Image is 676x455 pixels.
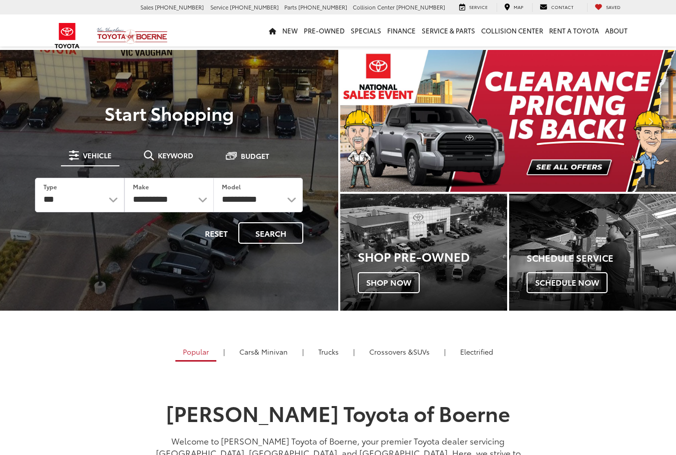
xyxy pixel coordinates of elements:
[369,347,413,357] span: Crossovers &
[241,152,269,159] span: Budget
[43,182,57,191] label: Type
[151,401,526,424] h1: [PERSON_NAME] Toyota of Boerne
[358,272,420,293] span: Shop Now
[453,343,501,360] a: Electrified
[175,343,216,362] a: Popular
[83,152,111,159] span: Vehicle
[353,3,395,11] span: Collision Center
[384,14,419,46] a: Finance
[358,250,507,263] h3: Shop Pre-Owned
[158,152,193,159] span: Keyword
[362,343,437,360] a: SUVs
[279,14,301,46] a: New
[452,3,495,12] a: Service
[514,3,523,10] span: Map
[298,3,347,11] span: [PHONE_NUMBER]
[340,194,507,311] a: Shop Pre-Owned Shop Now
[300,347,306,357] li: |
[221,347,227,357] li: |
[602,14,631,46] a: About
[551,3,574,10] span: Contact
[532,3,581,12] a: Contact
[266,14,279,46] a: Home
[155,3,204,11] span: [PHONE_NUMBER]
[301,14,348,46] a: Pre-Owned
[527,272,608,293] span: Schedule Now
[478,14,546,46] a: Collision Center
[196,222,236,244] button: Reset
[497,3,531,12] a: Map
[230,3,279,11] span: [PHONE_NUMBER]
[442,347,448,357] li: |
[238,222,303,244] button: Search
[606,3,621,10] span: Saved
[48,19,86,52] img: Toyota
[340,70,391,172] button: Click to view previous picture.
[469,3,488,10] span: Service
[232,343,295,360] a: Cars
[311,343,346,360] a: Trucks
[396,3,445,11] span: [PHONE_NUMBER]
[527,253,676,263] h4: Schedule Service
[351,347,357,357] li: |
[222,182,241,191] label: Model
[284,3,297,11] span: Parts
[210,3,228,11] span: Service
[419,14,478,46] a: Service & Parts: Opens in a new tab
[96,27,168,44] img: Vic Vaughan Toyota of Boerne
[21,103,317,123] p: Start Shopping
[509,194,676,311] a: Schedule Service Schedule Now
[587,3,628,12] a: My Saved Vehicles
[626,70,676,172] button: Click to view next picture.
[348,14,384,46] a: Specials
[340,194,507,311] div: Toyota
[140,3,153,11] span: Sales
[546,14,602,46] a: Rent a Toyota
[509,194,676,311] div: Toyota
[254,347,288,357] span: & Minivan
[133,182,149,191] label: Make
